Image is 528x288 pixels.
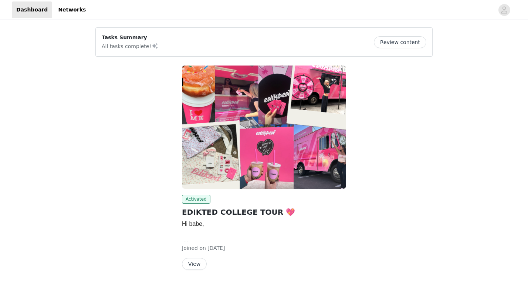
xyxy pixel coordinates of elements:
h2: EDIKTED COLLEGE TOUR 💖 [182,207,346,218]
a: Networks [54,1,90,18]
p: All tasks complete! [102,41,159,50]
a: Dashboard [12,1,52,18]
div: avatar [501,4,508,16]
img: Edikted [182,66,346,189]
p: Tasks Summary [102,34,159,41]
span: Joined on [182,245,206,251]
button: View [182,258,207,270]
button: Review content [374,36,426,48]
span: Activated [182,195,210,204]
span: Hi babe, [182,221,204,227]
span: [DATE] [207,245,225,251]
a: View [182,261,207,267]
